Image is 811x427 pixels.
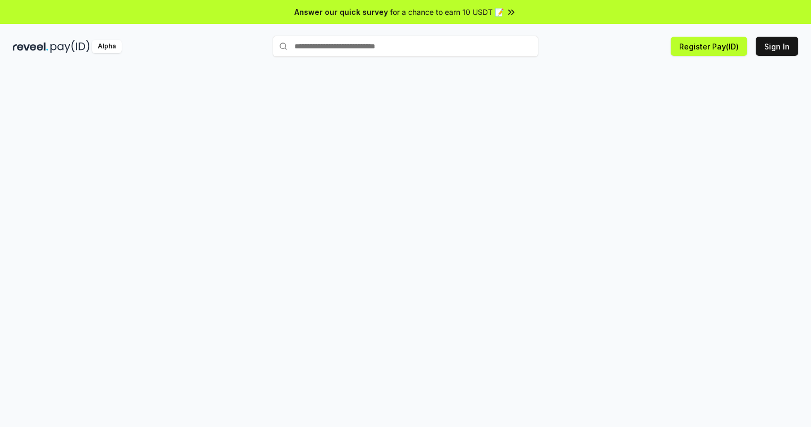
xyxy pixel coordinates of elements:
[92,40,122,53] div: Alpha
[294,6,388,18] span: Answer our quick survey
[50,40,90,53] img: pay_id
[13,40,48,53] img: reveel_dark
[671,37,747,56] button: Register Pay(ID)
[390,6,504,18] span: for a chance to earn 10 USDT 📝
[756,37,798,56] button: Sign In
